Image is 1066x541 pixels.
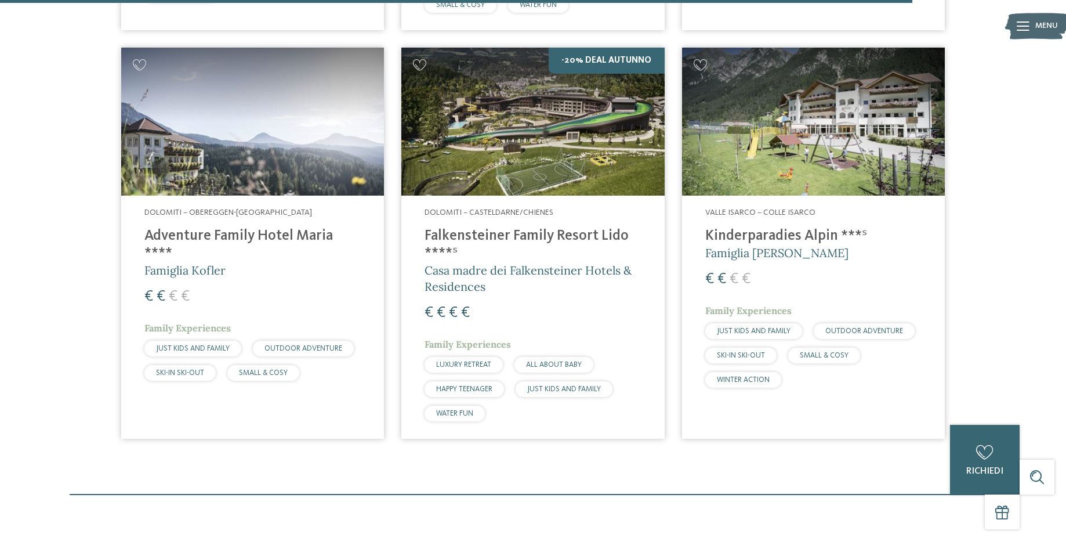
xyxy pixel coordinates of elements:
span: Family Experiences [425,338,511,350]
span: € [437,305,445,320]
span: HAPPY TEENAGER [436,385,492,393]
span: SKI-IN SKI-OUT [717,352,765,359]
span: € [717,272,726,287]
span: SMALL & COSY [436,1,485,9]
span: Dolomiti – Obereggen-[GEOGRAPHIC_DATA] [144,208,312,217]
span: Casa madre dei Falkensteiner Hotels & Residences [425,263,632,294]
span: Family Experiences [705,305,792,316]
h4: Adventure Family Hotel Maria **** [144,228,361,262]
a: Cercate un hotel per famiglie? Qui troverete solo i migliori! -20% Deal Autunno Dolomiti – Castel... [401,48,664,438]
span: € [742,272,750,287]
span: Family Experiences [144,322,231,334]
span: € [169,289,177,304]
span: JUST KIDS AND FAMILY [527,385,601,393]
span: € [705,272,714,287]
span: Famiglia Kofler [144,263,226,277]
span: LUXURY RETREAT [436,361,491,369]
h4: Falkensteiner Family Resort Lido ****ˢ [425,228,641,262]
span: € [425,305,433,320]
img: Kinderparadies Alpin ***ˢ [682,48,945,196]
span: Dolomiti – Casteldarne/Chienes [425,208,553,217]
span: JUST KIDS AND FAMILY [156,345,230,352]
span: € [144,289,153,304]
span: richiedi [966,467,1003,476]
span: OUTDOOR ADVENTURE [825,327,903,335]
span: JUST KIDS AND FAMILY [717,327,791,335]
span: SMALL & COSY [800,352,849,359]
span: € [157,289,165,304]
span: Famiglia [PERSON_NAME] [705,246,849,260]
span: OUTDOOR ADVENTURE [264,345,342,352]
span: ALL ABOUT BABY [526,361,582,369]
span: € [730,272,738,287]
a: richiedi [950,425,1020,495]
img: Cercate un hotel per famiglie? Qui troverete solo i migliori! [401,48,664,196]
a: Cercate un hotel per famiglie? Qui troverete solo i migliori! Valle Isarco – Colle Isarco Kinderp... [682,48,945,438]
a: Cercate un hotel per famiglie? Qui troverete solo i migliori! Dolomiti – Obereggen-[GEOGRAPHIC_DA... [121,48,384,438]
span: WINTER ACTION [717,376,770,384]
h4: Kinderparadies Alpin ***ˢ [705,228,922,245]
span: € [449,305,458,320]
span: € [461,305,470,320]
span: WATER FUN [520,1,557,9]
span: WATER FUN [436,410,473,417]
span: Valle Isarco – Colle Isarco [705,208,815,217]
span: SKI-IN SKI-OUT [156,369,204,377]
span: € [181,289,190,304]
img: Adventure Family Hotel Maria **** [121,48,384,196]
span: SMALL & COSY [239,369,288,377]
